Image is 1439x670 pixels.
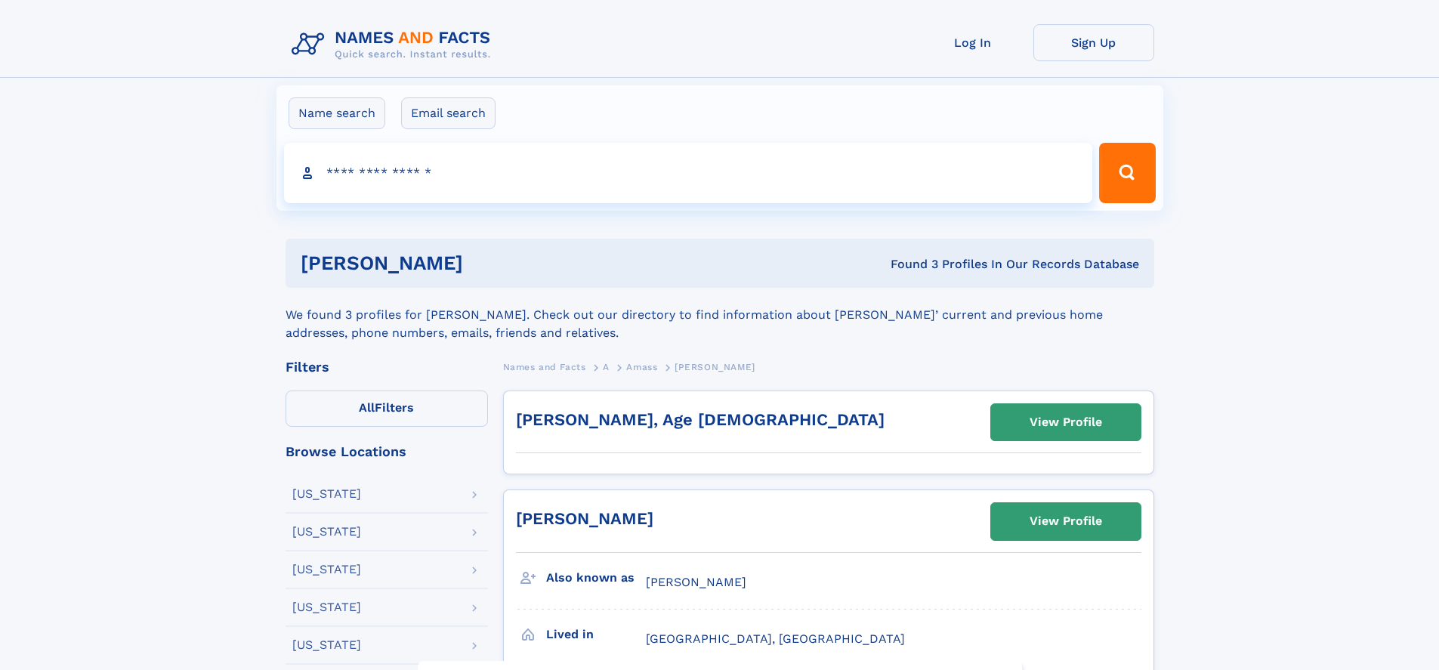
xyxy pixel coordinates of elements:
h1: [PERSON_NAME] [301,254,677,273]
span: All [359,400,375,415]
div: [US_STATE] [292,563,361,576]
div: [US_STATE] [292,601,361,613]
div: [US_STATE] [292,488,361,500]
span: A [603,362,610,372]
span: [PERSON_NAME] [675,362,755,372]
a: [PERSON_NAME] [516,509,653,528]
div: Filters [286,360,488,374]
span: [PERSON_NAME] [646,575,746,589]
button: Search Button [1099,143,1155,203]
a: Amass [626,357,657,376]
h3: Lived in [546,622,646,647]
div: [US_STATE] [292,639,361,651]
span: [GEOGRAPHIC_DATA], [GEOGRAPHIC_DATA] [646,631,905,646]
a: Sign Up [1033,24,1154,61]
div: [US_STATE] [292,526,361,538]
div: We found 3 profiles for [PERSON_NAME]. Check out our directory to find information about [PERSON_... [286,288,1154,342]
a: Names and Facts [503,357,586,376]
span: Amass [626,362,657,372]
a: [PERSON_NAME], Age [DEMOGRAPHIC_DATA] [516,410,885,429]
label: Name search [289,97,385,129]
div: Browse Locations [286,445,488,459]
div: Found 3 Profiles In Our Records Database [677,256,1139,273]
input: search input [284,143,1093,203]
a: Log In [912,24,1033,61]
label: Email search [401,97,496,129]
a: A [603,357,610,376]
label: Filters [286,391,488,427]
a: View Profile [991,404,1141,440]
a: View Profile [991,503,1141,539]
div: View Profile [1030,405,1102,440]
img: Logo Names and Facts [286,24,503,65]
h3: Also known as [546,565,646,591]
div: View Profile [1030,504,1102,539]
